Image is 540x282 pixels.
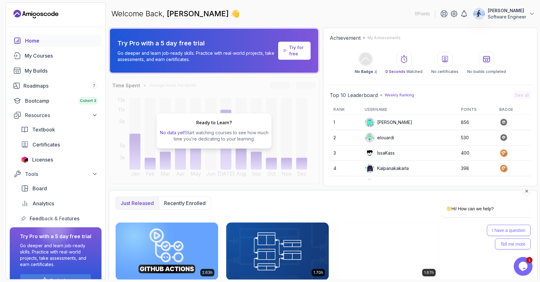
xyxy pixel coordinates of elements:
[23,82,98,90] div: Roadmaps
[116,223,218,280] img: CI/CD with GitHub Actions card
[337,223,439,280] img: Java Integration Testing card
[473,8,535,20] button: user profile image[PERSON_NAME]Software Engineer
[488,14,526,20] p: Software Engineer
[159,197,211,209] button: Recently enrolled
[457,130,495,146] td: 530
[431,69,458,74] p: No certificates
[365,164,374,173] img: default monster avatar
[365,148,395,158] div: IssaKass
[111,9,240,19] p: Welcome Back,
[278,42,311,60] a: Try for free
[231,9,240,19] span: 👋
[496,105,531,115] th: Badge
[385,93,414,98] p: Weekly Ranking
[365,133,394,143] div: elouardi
[32,126,55,133] span: Textbook
[10,34,102,47] a: home
[467,69,506,74] p: No builds completed
[365,133,374,142] img: default monster avatar
[196,120,232,126] h2: Ready to Learn?
[164,199,206,207] p: Recently enrolled
[117,39,276,48] p: Try Pro with a 5 day free trial
[32,185,47,192] span: Board
[330,34,361,42] h2: Achievement
[226,223,329,280] img: Database Design & Implementation card
[514,257,534,276] iframe: chat widget
[117,50,276,63] p: Go deeper and learn job-ready skills. Practice with real-world projects, take assessments, and ea...
[457,105,495,115] th: Points
[289,44,305,57] a: Try for free
[30,215,79,222] span: Feedback & Features
[13,9,58,19] a: Landing page
[513,91,531,100] button: See all
[330,146,361,161] td: 3
[25,37,98,44] div: Home
[10,168,102,180] button: Tools
[424,270,434,275] p: 1.67h
[32,141,60,148] span: Certificates
[80,98,96,103] span: Cohort 3
[385,69,405,74] span: 0 Seconds
[330,176,361,192] td: 5
[330,115,361,130] td: 1
[457,115,495,130] td: 856
[25,111,98,119] div: Resources
[32,156,53,163] span: Licenses
[473,8,485,20] img: user profile image
[25,67,98,74] div: My Builds
[10,95,102,107] a: bootcamp
[330,161,361,176] td: 4
[10,110,102,121] button: Resources
[10,64,102,77] a: builds
[330,91,378,99] h2: Top 10 Leaderboard
[25,170,98,178] div: Tools
[355,69,377,74] p: No Badge :(
[313,270,323,275] p: 1.70h
[202,270,212,275] p: 2.63h
[365,117,412,127] div: [PERSON_NAME]
[25,52,98,59] div: My Courses
[17,123,102,136] a: textbook
[32,200,54,207] span: Analytics
[330,130,361,146] td: 2
[25,97,98,105] div: Bootcamp
[330,105,361,115] th: Rank
[10,49,102,62] a: courses
[10,79,102,92] a: roadmaps
[365,179,383,189] div: NC
[421,151,534,254] iframe: chat widget
[365,148,374,158] img: user profile image
[160,130,185,135] span: No data yet!
[167,9,231,18] span: [PERSON_NAME]
[17,153,102,166] a: licenses
[17,197,102,210] a: analytics
[365,118,374,127] img: default monster avatar
[488,8,526,14] p: [PERSON_NAME]
[361,105,457,115] th: Username
[93,83,95,88] span: 7
[121,199,154,207] p: Just released
[367,35,401,40] p: My Achievements
[17,212,102,225] a: feedback
[415,11,430,17] p: 0 Points
[17,138,102,151] a: certificates
[20,243,91,268] p: Go deeper and learn job-ready skills. Practice with real-world projects, take assessments, and ea...
[116,197,159,209] button: Just released
[385,69,422,74] p: Watched
[21,156,28,163] img: jetbrains icon
[365,179,374,188] img: user profile image
[365,163,409,173] div: Kalpanakakarla
[17,182,102,195] a: board
[457,146,495,161] td: 400
[159,130,269,142] p: Start watching courses to see how much time you’re dedicating to your learning.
